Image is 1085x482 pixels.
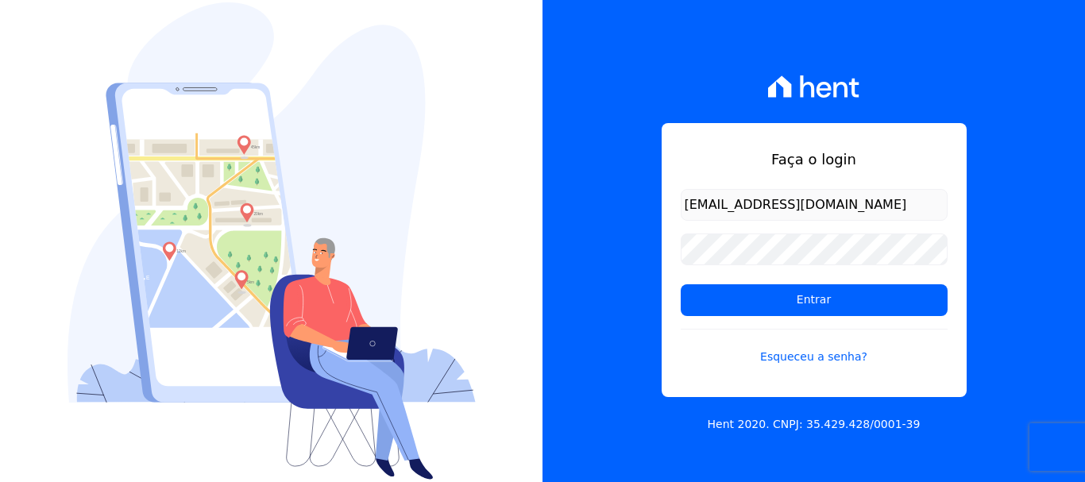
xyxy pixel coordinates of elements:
[708,416,921,433] p: Hent 2020. CNPJ: 35.429.428/0001-39
[681,189,948,221] input: Email
[681,148,948,170] h1: Faça o login
[681,284,948,316] input: Entrar
[681,329,948,365] a: Esqueceu a senha?
[68,2,476,480] img: Login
